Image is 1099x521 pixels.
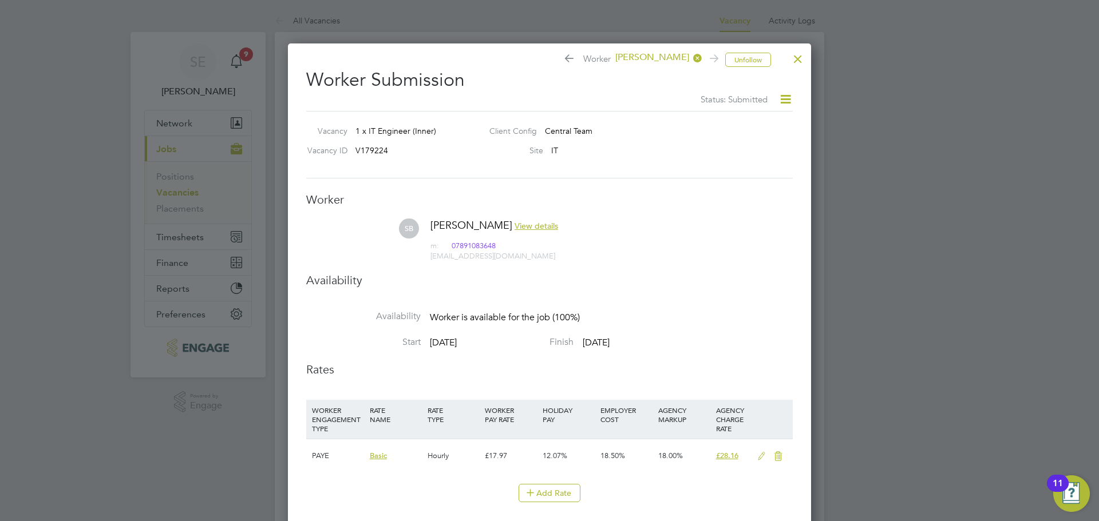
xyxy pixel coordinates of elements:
span: £28.16 [716,451,738,460]
div: WORKER ENGAGEMENT TYPE [309,400,367,439]
span: IT [551,145,558,156]
span: Basic [370,451,387,460]
span: Central Team [545,126,592,136]
span: [PERSON_NAME] [611,51,702,64]
label: Finish [459,336,574,348]
span: Worker [563,51,717,67]
label: Client Config [480,126,537,136]
span: [DATE] [430,337,457,348]
div: AGENCY CHARGE RATE [713,400,752,439]
h3: Availability [306,273,793,288]
div: AGENCY MARKUP [655,400,713,429]
label: Vacancy [302,126,347,136]
button: Unfollow [725,53,771,67]
div: RATE TYPE [425,400,483,429]
span: [DATE] [583,337,610,348]
span: Status: Submitted [701,94,768,105]
div: Hourly [425,439,483,472]
div: RATE NAME [367,400,425,429]
div: PAYE [309,439,367,472]
label: Vacancy ID [302,145,347,156]
label: Start [306,336,421,348]
img: logo.svg [441,242,450,252]
span: Worker is available for the job (100%) [430,312,580,323]
button: Open Resource Center, 11 new notifications [1053,475,1090,512]
span: [EMAIL_ADDRESS][DOMAIN_NAME] [430,251,555,261]
div: EMPLOYER COST [598,400,655,429]
span: 12.07% [543,451,567,460]
div: 11 [1053,483,1063,498]
span: View details [515,221,558,231]
div: WORKER PAY RATE [482,400,540,429]
h3: Worker [306,192,793,207]
span: V179224 [355,145,388,156]
span: 18.50% [600,451,625,460]
span: 18.00% [658,451,683,460]
div: £17.97 [482,439,540,472]
span: [PERSON_NAME] [430,218,512,232]
label: Site [480,145,543,156]
span: 1 x IT Engineer (Inner) [355,126,436,136]
span: 07891083648 [441,241,496,251]
span: m: [430,241,439,250]
button: Add Rate [519,484,580,502]
label: Availability [306,311,421,323]
h2: Worker Submission [306,59,793,106]
h3: Rates [306,362,793,377]
span: SB [399,218,419,238]
div: HOLIDAY PAY [540,400,598,429]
